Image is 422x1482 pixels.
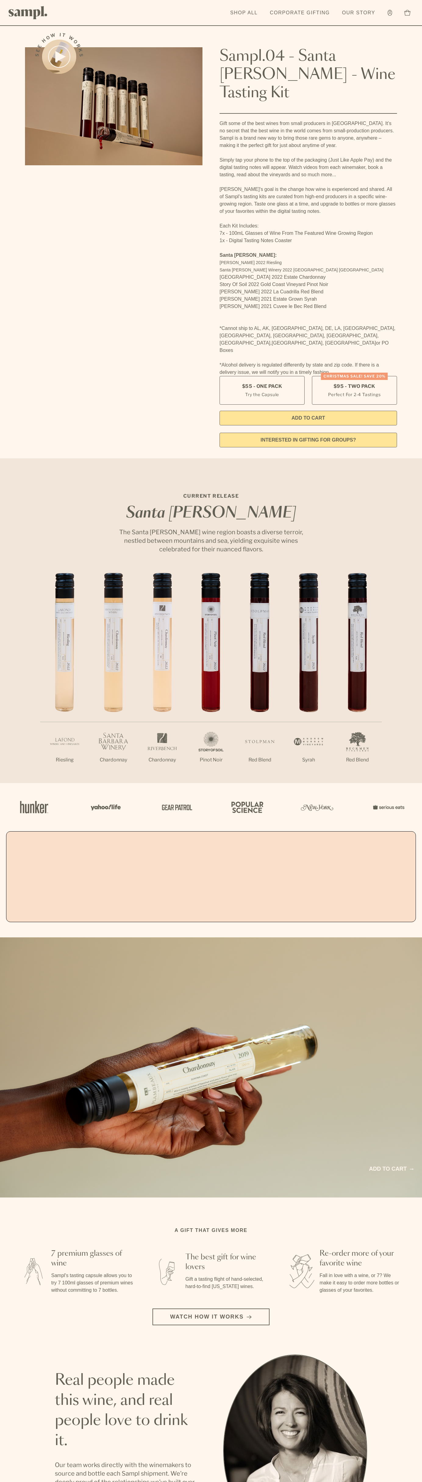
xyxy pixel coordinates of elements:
p: Syrah [284,756,333,764]
strong: Santa [PERSON_NAME]: [220,252,277,258]
p: Chardonnay [89,756,138,764]
a: Our Story [339,6,378,20]
p: Sampl's tasting capsule allows you to try 7 100ml glasses of premium wines without committing to ... [51,1272,134,1294]
p: Chardonnay [138,756,187,764]
button: Add to Cart [220,411,397,425]
img: Artboard_6_04f9a106-072f-468a-bdd7-f11783b05722_x450.png [87,794,123,820]
p: CURRENT RELEASE [113,492,309,500]
p: Fall in love with a wine, or 7? We make it easy to order more bottles or glasses of your favorites. [320,1272,402,1294]
h3: The best gift for wine lovers [185,1252,268,1272]
img: Artboard_7_5b34974b-f019-449e-91fb-745f8d0877ee_x450.png [370,794,406,820]
img: Artboard_4_28b4d326-c26e-48f9-9c80-911f17d6414e_x450.png [228,794,265,820]
h2: Real people made this wine, and real people love to drink it. [55,1370,199,1451]
button: See how it works [42,40,76,74]
li: Story Of Soil 2022 Gold Coast Vineyard Pinot Noir [220,281,397,288]
p: Gift a tasting flight of hand-selected, hard-to-find [US_STATE] wines. [185,1276,268,1290]
div: Christmas SALE! Save 20% [321,373,388,380]
li: 6 / 7 [284,573,333,783]
h3: Re-order more of your favorite wine [320,1249,402,1268]
span: $55 - One Pack [242,383,282,390]
a: interested in gifting for groups? [220,433,397,447]
img: Sampl.04 - Santa Barbara - Wine Tasting Kit [25,47,202,165]
li: [GEOGRAPHIC_DATA] 2022 Estate Chardonnay [220,274,397,281]
h1: Sampl.04 - Santa [PERSON_NAME] - Wine Tasting Kit [220,47,397,102]
li: 7 / 7 [333,573,382,783]
div: Gift some of the best wines from small producers in [GEOGRAPHIC_DATA]. It’s no secret that the be... [220,120,397,376]
li: 4 / 7 [187,573,235,783]
li: 1 / 7 [40,573,89,783]
a: Corporate Gifting [267,6,333,20]
span: Santa [PERSON_NAME] Winery 2022 [GEOGRAPHIC_DATA] [GEOGRAPHIC_DATA] [220,267,383,272]
li: 5 / 7 [235,573,284,783]
img: Artboard_5_7fdae55a-36fd-43f7-8bfd-f74a06a2878e_x450.png [157,794,194,820]
span: [GEOGRAPHIC_DATA], [GEOGRAPHIC_DATA] [272,340,376,345]
p: Pinot Noir [187,756,235,764]
img: Artboard_1_c8cd28af-0030-4af1-819c-248e302c7f06_x450.png [16,794,52,820]
p: Red Blend [333,756,382,764]
span: , [270,340,272,345]
img: Sampl logo [9,6,48,19]
span: $95 - Two Pack [334,383,375,390]
em: Santa [PERSON_NAME] [126,506,296,521]
a: Shop All [227,6,261,20]
span: [PERSON_NAME] 2022 Riesling [220,260,282,265]
p: Riesling [40,756,89,764]
h3: 7 premium glasses of wine [51,1249,134,1268]
img: Artboard_3_0b291449-6e8c-4d07-b2c2-3f3601a19cd1_x450.png [299,794,335,820]
small: Perfect For 2-4 Tastings [328,391,381,398]
small: Try the Capsule [245,391,279,398]
li: 2 / 7 [89,573,138,783]
a: Add to cart [369,1165,413,1173]
p: The Santa [PERSON_NAME] wine region boasts a diverse terroir, nestled between mountains and sea, ... [113,528,309,553]
li: 3 / 7 [138,573,187,783]
p: Red Blend [235,756,284,764]
li: [PERSON_NAME] 2022 La Cuadrilla Red Blend [220,288,397,295]
li: [PERSON_NAME] 2021 Estate Grown Syrah [220,295,397,303]
li: [PERSON_NAME] 2021 Cuvee le Bec Red Blend [220,303,397,310]
h2: A gift that gives more [175,1227,248,1234]
button: Watch how it works [152,1308,270,1325]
